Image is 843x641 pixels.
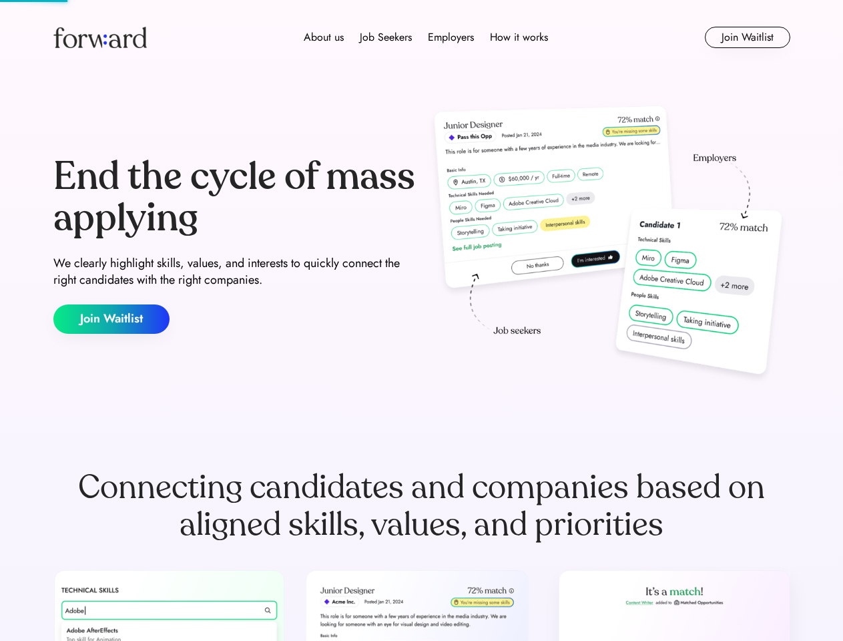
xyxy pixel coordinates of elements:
img: hero-image.png [427,101,790,389]
div: Employers [428,29,474,45]
div: Connecting candidates and companies based on aligned skills, values, and priorities [53,469,790,544]
div: About us [304,29,344,45]
div: We clearly highlight skills, values, and interests to quickly connect the right candidates with t... [53,255,416,288]
div: How it works [490,29,548,45]
button: Join Waitlist [53,304,170,334]
div: Job Seekers [360,29,412,45]
img: Forward logo [53,27,147,48]
div: End the cycle of mass applying [53,156,416,238]
button: Join Waitlist [705,27,790,48]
